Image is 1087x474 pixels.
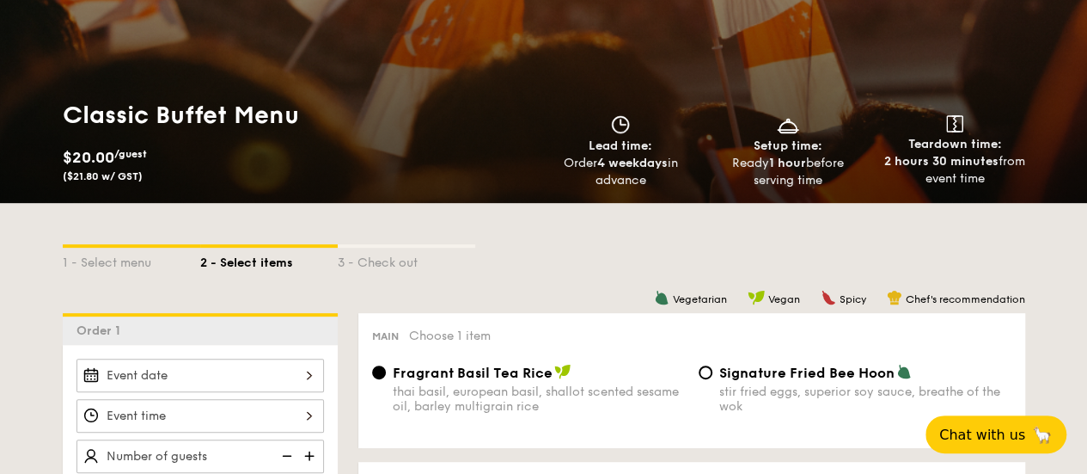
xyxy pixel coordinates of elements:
[76,323,127,338] span: Order 1
[719,385,1011,414] div: stir fried eggs, superior soy sauce, breathe of the wok
[114,148,147,160] span: /guest
[544,155,698,189] div: Order in advance
[654,290,669,305] img: icon-vegetarian.fe4039eb.svg
[298,440,324,472] img: icon-add.58712e84.svg
[76,399,324,433] input: Event time
[393,365,553,381] span: Fragrant Basil Tea Rice
[372,330,399,342] span: Main
[769,156,806,170] strong: 1 hour
[1032,425,1053,445] span: 🦙
[393,385,685,414] div: thai basil, european basil, shallot scented sesame oil, barley multigrain rice
[775,115,801,134] img: icon-dish.430c3a2e.svg
[748,290,765,305] img: icon-vegan.f8ff3823.svg
[596,156,667,170] strong: 4 weekdays
[589,139,652,153] span: Lead time:
[63,170,143,182] span: ($21.80 w/ GST)
[608,115,633,134] img: icon-clock.2db775ea.svg
[768,293,800,305] span: Vegan
[63,248,200,272] div: 1 - Select menu
[63,100,537,131] h1: Classic Buffet Menu
[878,153,1032,188] div: from event time
[200,248,338,272] div: 2 - Select items
[939,427,1025,443] span: Chat with us
[906,293,1025,305] span: Chef's recommendation
[76,359,324,392] input: Event date
[673,293,727,305] span: Vegetarian
[887,290,902,305] img: icon-chef-hat.a58ddaea.svg
[272,440,298,472] img: icon-reduce.1d2dbef1.svg
[925,416,1066,453] button: Chat with us🦙
[884,154,998,169] strong: 2 hours 30 minutes
[699,366,712,379] input: Signature Fried Bee Hoonstir fried eggs, superior soy sauce, breathe of the wok
[946,115,963,132] img: icon-teardown.65201eee.svg
[908,137,1002,151] span: Teardown time:
[896,364,912,379] img: icon-vegetarian.fe4039eb.svg
[409,329,491,343] span: Choose 1 item
[63,148,114,167] span: $20.00
[76,440,324,473] input: Number of guests
[719,365,895,381] span: Signature Fried Bee Hoon
[711,155,864,189] div: Ready before serving time
[338,248,475,272] div: 3 - Check out
[840,293,866,305] span: Spicy
[754,139,822,153] span: Setup time:
[372,366,386,379] input: Fragrant Basil Tea Ricethai basil, european basil, shallot scented sesame oil, barley multigrain ...
[554,364,571,379] img: icon-vegan.f8ff3823.svg
[821,290,836,305] img: icon-spicy.37a8142b.svg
